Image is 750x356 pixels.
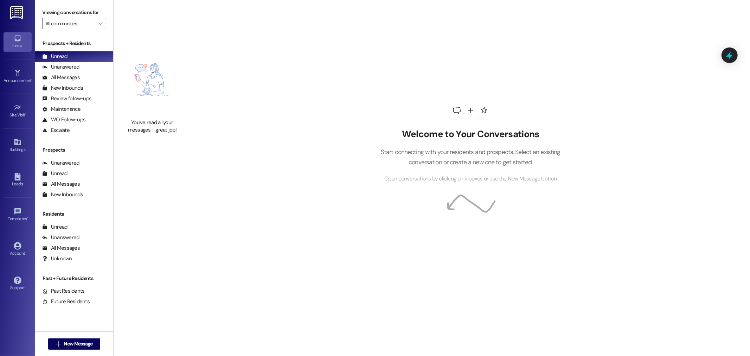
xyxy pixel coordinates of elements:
[384,174,557,183] span: Open conversations by clicking on inboxes or use the New Message button
[4,102,32,121] a: Site Visit •
[4,205,32,224] a: Templates •
[35,146,113,154] div: Prospects
[42,223,68,231] div: Unread
[4,240,32,259] a: Account
[370,129,571,140] h2: Welcome to Your Conversations
[42,7,106,18] label: Viewing conversations for
[48,338,100,350] button: New Message
[370,147,571,167] p: Start connecting with your residents and prospects. Select an existing conversation or create a n...
[42,191,83,198] div: New Inbounds
[4,32,32,51] a: Inbox
[4,136,32,155] a: Buildings
[42,234,79,241] div: Unanswered
[25,112,26,116] span: •
[42,63,79,71] div: Unanswered
[42,159,79,167] div: Unanswered
[31,77,32,82] span: •
[4,274,32,293] a: Support
[98,21,102,26] i: 
[42,116,85,123] div: WO Follow-ups
[42,106,81,113] div: Maintenance
[56,341,61,347] i: 
[42,287,85,295] div: Past Residents
[121,119,183,134] div: You've read all your messages - great job!
[35,275,113,282] div: Past + Future Residents
[35,40,113,47] div: Prospects + Residents
[42,170,68,177] div: Unread
[42,255,72,262] div: Unknown
[10,6,25,19] img: ResiDesk Logo
[35,210,113,218] div: Residents
[42,95,91,102] div: Review follow-ups
[42,180,80,188] div: All Messages
[4,171,32,190] a: Leads
[27,215,28,220] span: •
[45,18,95,29] input: All communities
[42,127,70,134] div: Escalate
[42,244,80,252] div: All Messages
[64,340,92,348] span: New Message
[42,53,68,60] div: Unread
[42,74,80,81] div: All Messages
[42,84,83,92] div: New Inbounds
[42,298,90,305] div: Future Residents
[121,44,183,115] img: empty-state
